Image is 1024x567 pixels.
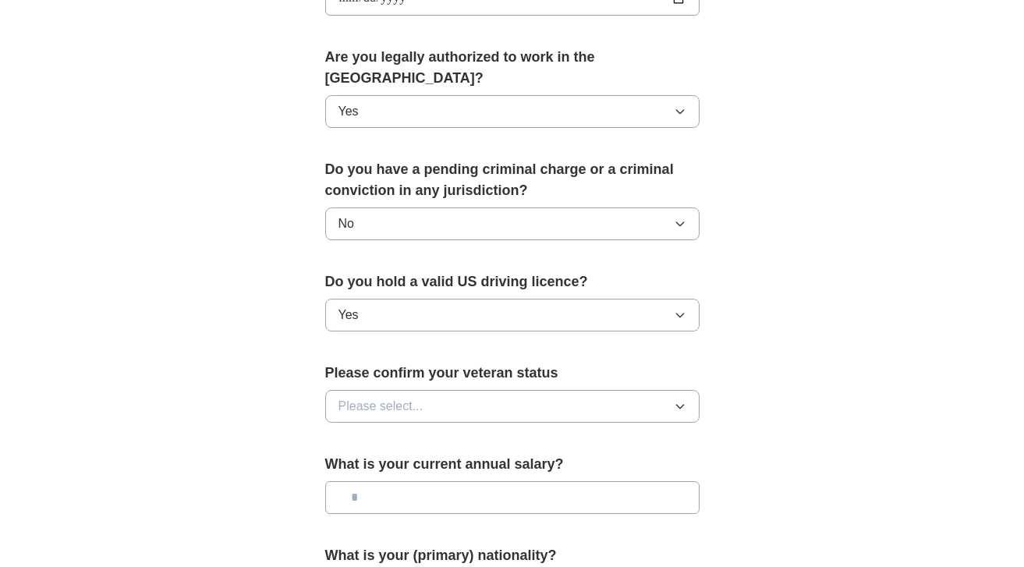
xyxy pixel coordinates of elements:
label: What is your (primary) nationality? [325,545,700,566]
span: Please select... [338,397,423,416]
button: Please select... [325,390,700,423]
span: Yes [338,102,359,121]
button: Yes [325,95,700,128]
label: Are you legally authorized to work in the [GEOGRAPHIC_DATA]? [325,47,700,89]
span: No [338,214,354,233]
span: Yes [338,306,359,324]
label: Do you have a pending criminal charge or a criminal conviction in any jurisdiction? [325,159,700,201]
label: Please confirm your veteran status [325,363,700,384]
label: What is your current annual salary? [325,454,700,475]
button: Yes [325,299,700,331]
button: No [325,207,700,240]
label: Do you hold a valid US driving licence? [325,271,700,292]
